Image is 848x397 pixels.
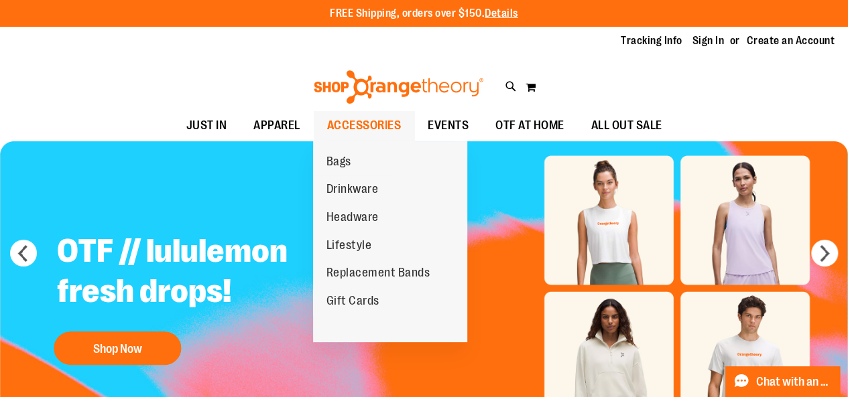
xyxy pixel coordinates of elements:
[326,294,379,311] span: Gift Cards
[811,240,838,266] button: next
[326,182,379,199] span: Drinkware
[326,238,372,255] span: Lifestyle
[495,110,564,141] span: OTF AT HOME
[253,110,300,141] span: APPAREL
[326,266,430,283] span: Replacement Bands
[330,6,518,21] p: FREE Shipping, orders over $150.
[10,240,37,266] button: prev
[428,110,469,141] span: EVENTS
[756,376,832,388] span: Chat with an Expert
[747,33,835,48] a: Create an Account
[47,221,380,372] a: OTF // lululemon fresh drops! Shop Now
[725,366,841,397] button: Chat with an Expert
[186,110,227,141] span: JUST IN
[326,155,351,171] span: Bags
[326,210,379,227] span: Headware
[47,221,380,325] h2: OTF // lululemon fresh drops!
[312,70,485,104] img: Shop Orangetheory
[591,110,662,141] span: ALL OUT SALE
[327,110,402,141] span: ACCESSORIES
[692,33,725,48] a: Sign In
[485,7,518,19] a: Details
[54,331,181,365] button: Shop Now
[621,33,682,48] a: Tracking Info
